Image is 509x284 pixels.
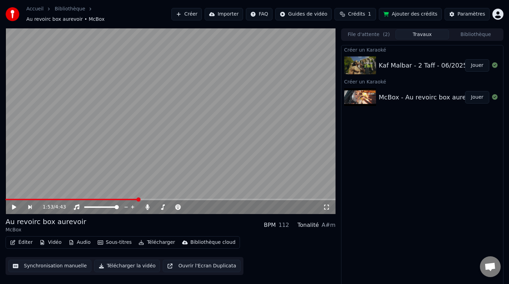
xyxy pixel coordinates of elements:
[379,92,478,102] div: McBox - Au revoirc box aurevoir
[37,238,64,247] button: Vidéo
[379,61,501,70] div: Kaf Malbar - 2 Taff - 06/2025kaf malbar
[246,8,273,20] button: FAQ
[55,6,85,12] a: Bibliothèque
[43,204,59,211] div: /
[334,8,376,20] button: Crédits1
[264,221,276,229] div: BPM
[94,260,160,272] button: Télécharger la vidéo
[171,8,202,20] button: Créer
[449,29,502,39] button: Bibliothèque
[6,217,86,227] div: Au revoirc box aurevoir
[55,204,66,211] span: 4:43
[480,256,501,277] div: Ouvrir le chat
[95,238,135,247] button: Sous-titres
[26,6,44,12] a: Accueil
[8,260,91,272] button: Synchronisation manuelle
[66,238,93,247] button: Audio
[163,260,241,272] button: Ouvrir l'Ecran Duplicata
[342,29,395,39] button: File d'attente
[383,31,390,38] span: ( 2 )
[190,239,235,246] div: Bibliothèque cloud
[43,204,53,211] span: 1:53
[341,77,503,86] div: Créer un Karaoké
[395,29,449,39] button: Travaux
[322,221,336,229] div: A#m
[445,8,490,20] button: Paramètres
[26,6,171,23] nav: breadcrumb
[205,8,243,20] button: Importer
[26,16,105,23] span: Au revoirc box aurevoir • McBox
[341,45,503,54] div: Créer un Karaoké
[6,227,86,233] div: McBox
[136,238,178,247] button: Télécharger
[6,7,19,21] img: youka
[297,221,319,229] div: Tonalité
[379,8,442,20] button: Ajouter des crédits
[278,221,289,229] div: 112
[465,91,489,104] button: Jouer
[275,8,332,20] button: Guides de vidéo
[7,238,35,247] button: Éditer
[348,11,365,18] span: Crédits
[465,59,489,72] button: Jouer
[368,11,371,18] span: 1
[457,11,485,18] div: Paramètres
